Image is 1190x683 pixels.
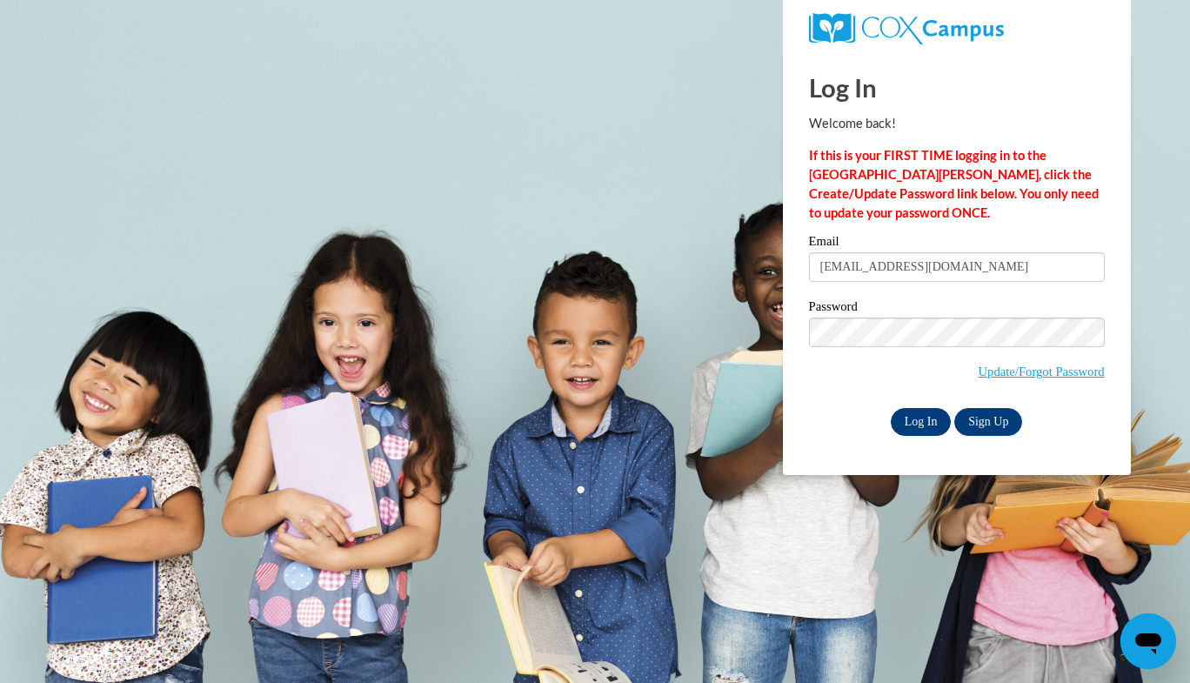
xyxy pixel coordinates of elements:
[891,408,952,436] input: Log In
[809,148,1099,220] strong: If this is your FIRST TIME logging in to the [GEOGRAPHIC_DATA][PERSON_NAME], click the Create/Upd...
[809,300,1105,318] label: Password
[809,13,1004,44] img: COX Campus
[979,365,1105,378] a: Update/Forgot Password
[809,235,1105,252] label: Email
[809,13,1105,44] a: COX Campus
[809,114,1105,133] p: Welcome back!
[1120,613,1176,669] iframe: Button to launch messaging window
[954,408,1022,436] a: Sign Up
[809,70,1105,105] h1: Log In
